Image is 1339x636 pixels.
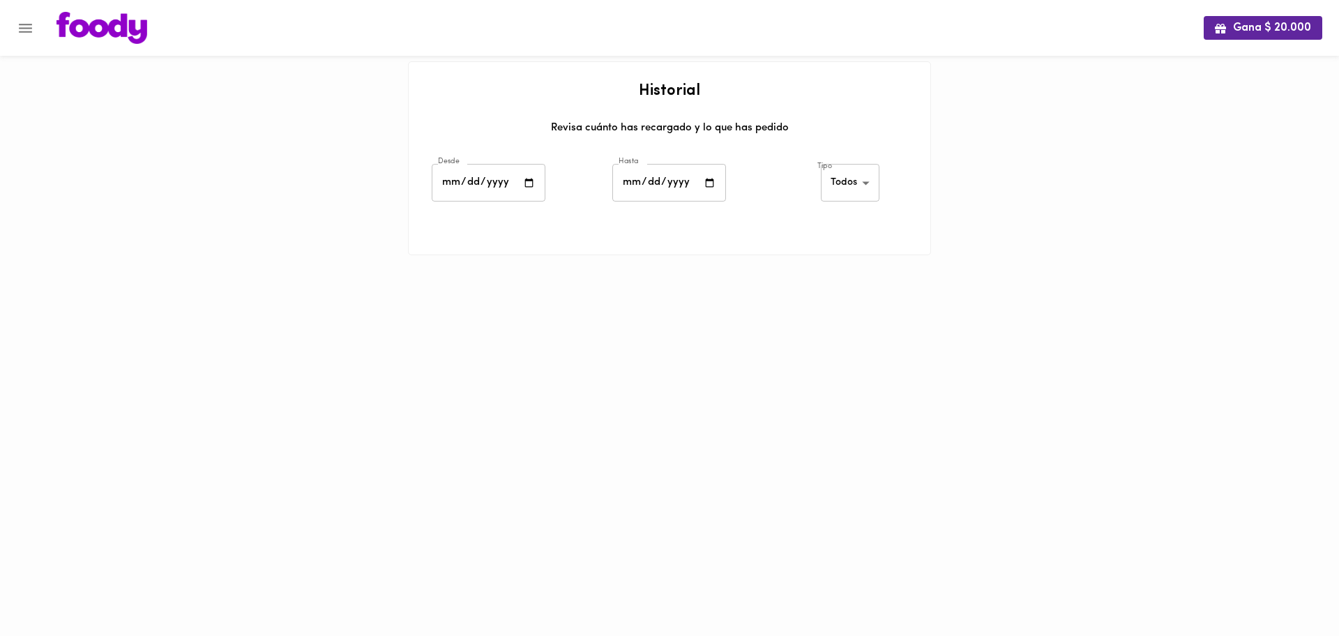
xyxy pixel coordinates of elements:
[423,83,916,100] h2: Historial
[423,121,916,146] div: Revisa cuánto has recargado y lo que has pedido
[1204,16,1322,39] button: Gana $ 20.000
[1258,555,1325,622] iframe: Messagebird Livechat Widget
[1215,22,1311,35] span: Gana $ 20.000
[8,11,43,45] button: Menu
[821,164,879,202] div: Todos
[56,12,147,44] img: logo.png
[817,161,832,172] label: Tipo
